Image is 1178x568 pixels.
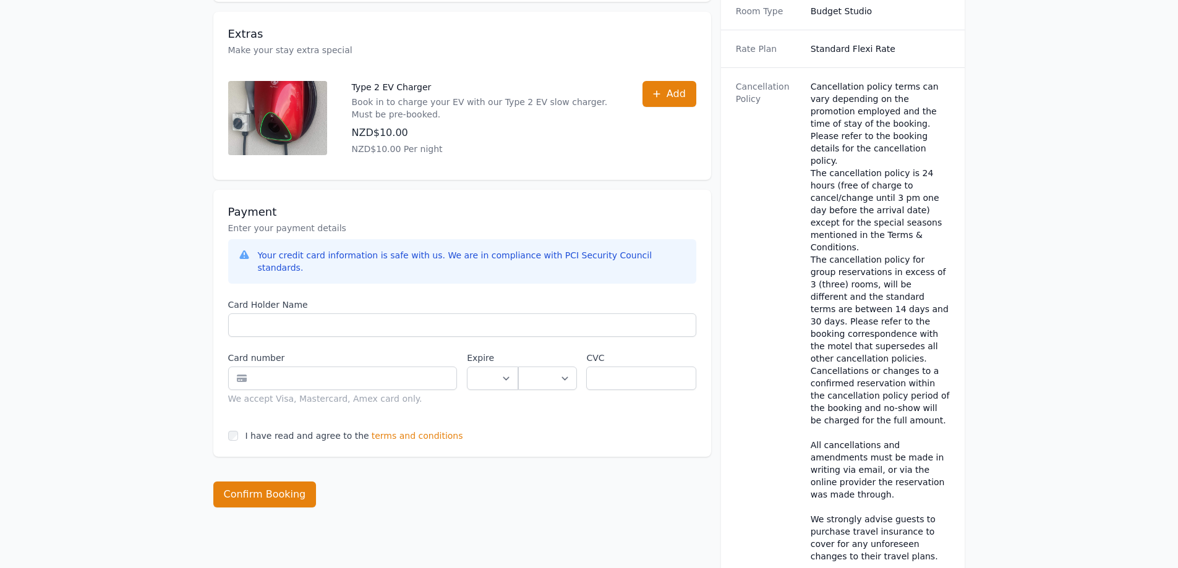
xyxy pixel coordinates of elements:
p: Make your stay extra special [228,44,696,56]
label: CVC [586,352,696,364]
label: Expire [467,352,518,364]
div: Cancellation policy terms can vary depending on the promotion employed and the time of stay of th... [811,80,950,562]
div: Your credit card information is safe with us. We are in compliance with PCI Security Council stan... [258,249,686,274]
dt: Rate Plan [736,43,801,55]
div: We accept Visa, Mastercard, Amex card only. [228,392,458,405]
img: Type 2 EV Charger [228,81,327,155]
p: Type 2 EV Charger [352,81,618,93]
p: Book in to charge your EV with our Type 2 EV slow charger. Must be pre-booked. [352,96,618,121]
span: terms and conditions [372,430,463,442]
p: NZD$10.00 [352,125,618,140]
h3: Payment [228,205,696,219]
dd: Budget Studio [811,5,950,17]
label: Card number [228,352,458,364]
label: Card Holder Name [228,299,696,311]
button: Add [642,81,696,107]
dt: Room Type [736,5,801,17]
label: I have read and agree to the [245,431,369,441]
button: Confirm Booking [213,481,317,507]
p: NZD$10.00 Per night [352,143,618,155]
p: Enter your payment details [228,222,696,234]
dd: Standard Flexi Rate [811,43,950,55]
span: Add [667,87,686,101]
label: . [518,352,576,364]
h3: Extras [228,27,696,41]
dt: Cancellation Policy [736,80,801,562]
